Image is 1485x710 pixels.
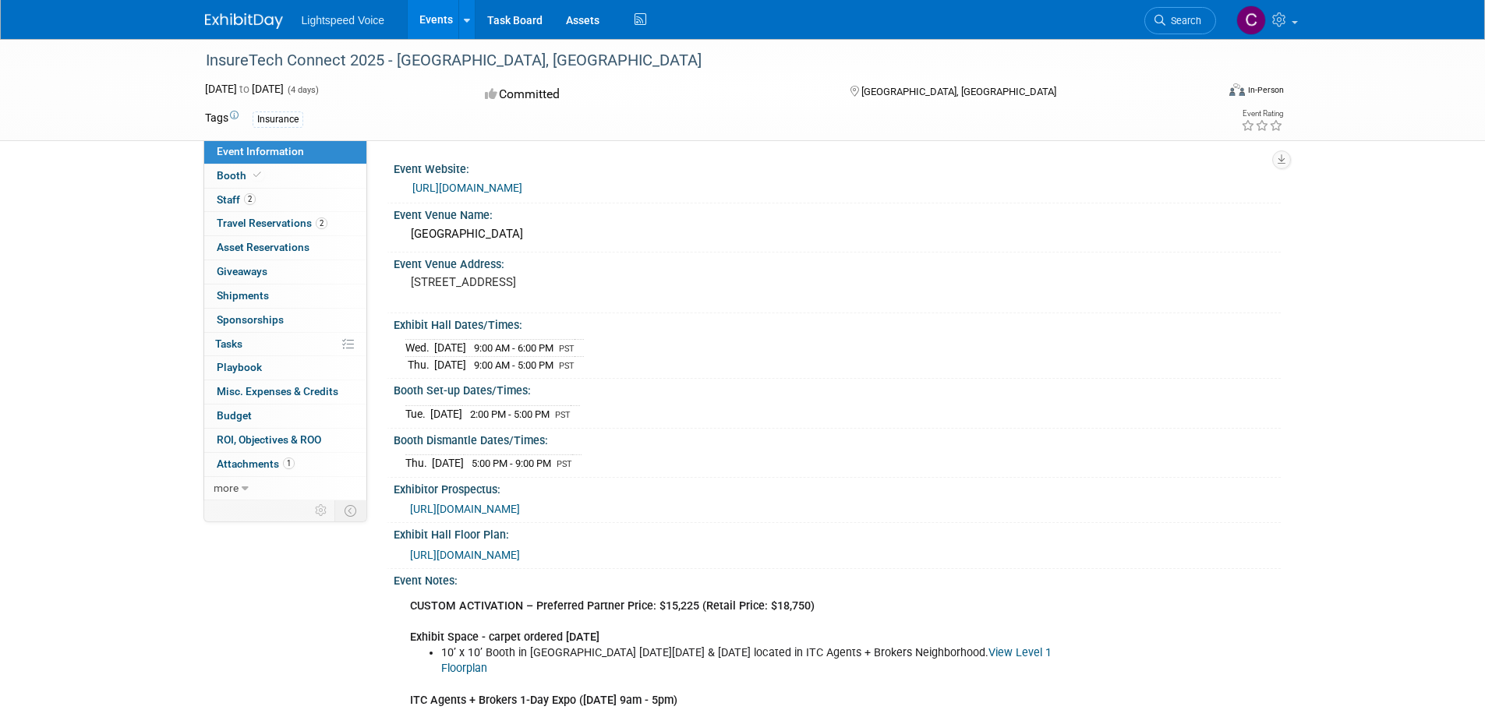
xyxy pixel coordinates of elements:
div: In-Person [1247,84,1284,96]
td: [DATE] [432,455,464,472]
a: Sponsorships [204,309,366,332]
b: ITC Agents + Brokers 1-Day Expo ([DATE] 9am - 5pm) [410,694,677,707]
td: [DATE] [430,405,462,422]
a: Asset Reservations [204,236,366,260]
li: 10’ x 10’ Booth in [GEOGRAPHIC_DATA] [DATE][DATE] & [DATE] located in ITC Agents + Brokers Neighb... [441,645,1098,676]
a: Search [1144,7,1216,34]
td: Wed. [405,340,434,357]
span: PST [559,344,575,354]
span: ROI, Objectives & ROO [217,433,321,446]
div: Exhibit Hall Floor Plan: [394,523,1281,542]
td: Thu. [405,356,434,373]
span: 1 [283,457,295,469]
div: [GEOGRAPHIC_DATA] [405,222,1269,246]
span: Asset Reservations [217,241,309,253]
a: [URL][DOMAIN_NAME] [410,549,520,561]
span: 2 [244,193,256,205]
div: Event Format [1124,81,1285,104]
td: Tags [205,110,239,128]
div: InsureTech Connect 2025 - [GEOGRAPHIC_DATA], [GEOGRAPHIC_DATA] [200,47,1193,75]
span: Staff [217,193,256,206]
b: Exhibit Space - carpet ordered [DATE] [410,631,599,644]
div: Exhibitor Prospectus: [394,478,1281,497]
a: Booth [204,164,366,188]
div: Booth Dismantle Dates/Times: [394,429,1281,448]
span: Playbook [217,361,262,373]
span: [GEOGRAPHIC_DATA], [GEOGRAPHIC_DATA] [861,86,1056,97]
div: Event Venue Address: [394,253,1281,272]
a: Giveaways [204,260,366,284]
span: 9:00 AM - 6:00 PM [474,342,553,354]
span: Travel Reservations [217,217,327,229]
span: Sponsorships [217,313,284,326]
img: Format-Inperson.png [1229,83,1245,96]
a: Attachments1 [204,453,366,476]
div: Event Venue Name: [394,203,1281,223]
b: CUSTOM ACTIVATION – Preferred Partner Price: $15,225 (Retail Price: $18,750) [410,599,815,613]
td: Thu. [405,455,432,472]
span: PST [559,361,575,371]
a: ROI, Objectives & ROO [204,429,366,452]
img: ExhibitDay [205,13,283,29]
span: 2:00 PM - 5:00 PM [470,408,550,420]
div: Exhibit Hall Dates/Times: [394,313,1281,333]
span: 2 [316,217,327,229]
a: Playbook [204,356,366,380]
span: more [214,482,239,494]
a: Shipments [204,284,366,308]
div: Booth Set-up Dates/Times: [394,379,1281,398]
a: Misc. Expenses & Credits [204,380,366,404]
span: Tasks [215,337,242,350]
span: 5:00 PM - 9:00 PM [472,457,551,469]
span: Misc. Expenses & Credits [217,385,338,397]
span: Shipments [217,289,269,302]
td: Personalize Event Tab Strip [308,500,335,521]
span: Event Information [217,145,304,157]
a: [URL][DOMAIN_NAME] [410,503,520,515]
a: more [204,477,366,500]
span: Giveaways [217,265,267,277]
a: Travel Reservations2 [204,212,366,235]
span: Booth [217,169,264,182]
td: [DATE] [434,356,466,373]
pre: [STREET_ADDRESS] [411,275,746,289]
div: Event Rating [1241,110,1283,118]
span: Attachments [217,457,295,470]
a: Staff2 [204,189,366,212]
span: Budget [217,409,252,422]
span: to [237,83,252,95]
a: [URL][DOMAIN_NAME] [412,182,522,194]
img: Christopher Taylor [1236,5,1266,35]
a: Event Information [204,140,366,164]
a: Budget [204,404,366,428]
a: Tasks [204,333,366,356]
div: Event Notes: [394,569,1281,588]
i: Booth reservation complete [253,171,261,179]
td: Tue. [405,405,430,422]
span: Search [1165,15,1201,26]
span: PST [555,410,571,420]
div: Event Website: [394,157,1281,177]
span: 9:00 AM - 5:00 PM [474,359,553,371]
span: PST [557,459,572,469]
td: [DATE] [434,340,466,357]
span: Lightspeed Voice [302,14,385,26]
div: Committed [480,81,825,108]
span: [DATE] [DATE] [205,83,284,95]
td: Toggle Event Tabs [334,500,366,521]
div: Insurance [253,111,303,128]
span: (4 days) [286,85,319,95]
